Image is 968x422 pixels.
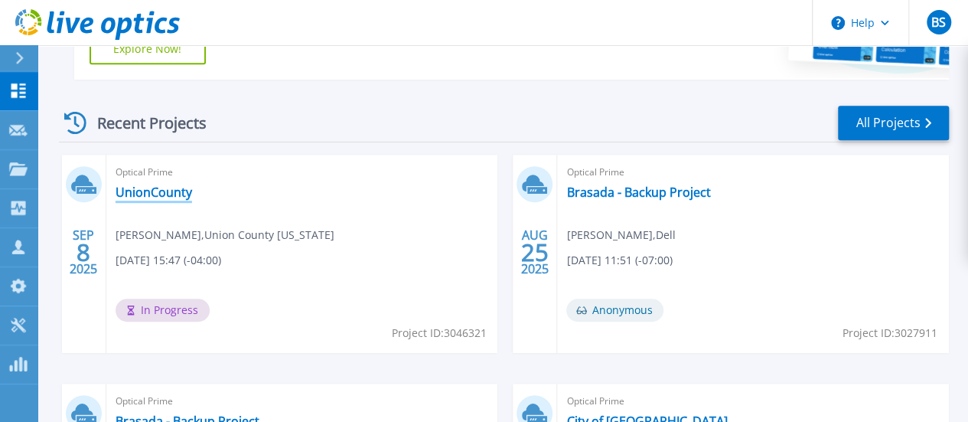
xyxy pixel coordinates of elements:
span: Project ID: 3027911 [843,325,937,342]
span: Optical Prime [116,393,489,410]
span: 8 [77,246,90,259]
div: AUG 2025 [520,224,549,280]
span: [PERSON_NAME] , Union County [US_STATE] [116,227,334,244]
span: [DATE] 15:47 (-04:00) [116,252,221,269]
span: [DATE] 11:51 (-07:00) [566,252,672,269]
a: UnionCounty [116,185,192,200]
span: Anonymous [566,299,663,322]
a: Explore Now! [90,34,206,64]
span: Project ID: 3046321 [391,325,486,342]
div: SEP 2025 [69,224,98,280]
span: [PERSON_NAME] , Dell [566,227,675,244]
span: 25 [521,246,549,259]
span: Optical Prime [566,164,940,181]
div: Recent Projects [59,104,227,142]
a: Brasada - Backup Project [566,185,710,200]
span: Optical Prime [566,393,940,410]
a: All Projects [838,106,949,140]
span: BS [931,16,946,28]
span: Optical Prime [116,164,489,181]
span: In Progress [116,299,210,322]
